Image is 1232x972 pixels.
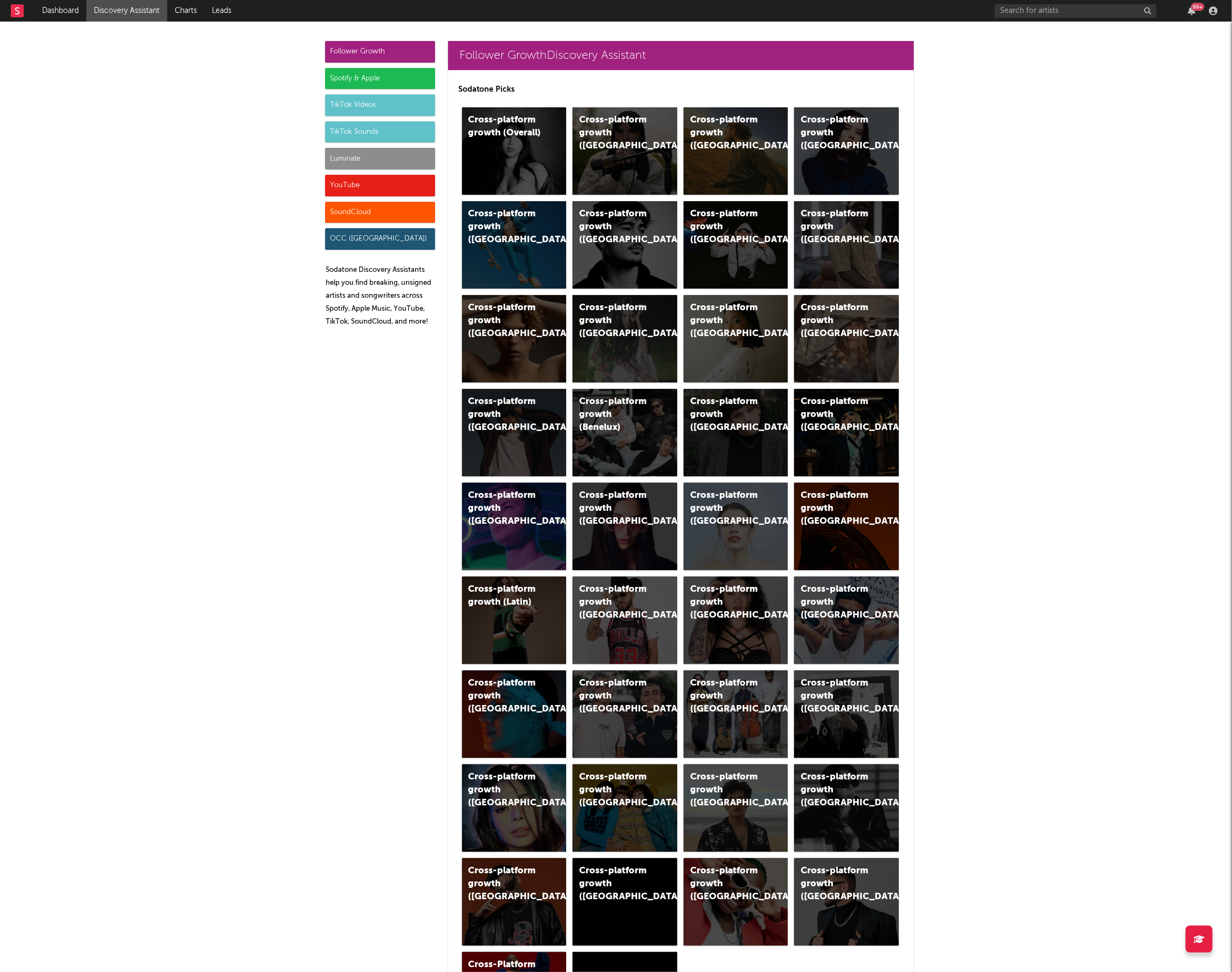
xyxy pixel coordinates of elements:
[684,389,788,476] a: Cross-platform growth ([GEOGRAPHIC_DATA])
[690,395,763,434] div: Cross-platform growth ([GEOGRAPHIC_DATA])
[573,389,677,476] a: Cross-platform growth (Benelux)
[469,771,542,810] div: Cross-platform growth ([GEOGRAPHIC_DATA])
[462,670,567,758] a: Cross-platform growth ([GEOGRAPHIC_DATA])
[690,302,763,340] div: Cross-platform growth ([GEOGRAPHIC_DATA])
[684,858,788,946] a: Cross-platform growth ([GEOGRAPHIC_DATA])
[684,295,788,382] a: Cross-platform growth ([GEOGRAPHIC_DATA])
[469,302,542,340] div: Cross-platform growth ([GEOGRAPHIC_DATA])
[794,483,899,570] a: Cross-platform growth ([GEOGRAPHIC_DATA])
[573,670,677,758] a: Cross-platform growth ([GEOGRAPHIC_DATA])
[573,764,677,852] a: Cross-platform growth ([GEOGRAPHIC_DATA])
[462,295,567,382] a: Cross-platform growth ([GEOGRAPHIC_DATA])
[801,771,874,810] div: Cross-platform growth ([GEOGRAPHIC_DATA])
[326,264,435,328] p: Sodatone Discovery Assistants help you find breaking, unsigned artists and songwriters across Spo...
[801,395,874,434] div: Cross-platform growth ([GEOGRAPHIC_DATA])
[469,395,542,434] div: Cross-platform growth ([GEOGRAPHIC_DATA])
[684,483,788,570] a: Cross-platform growth ([GEOGRAPHIC_DATA])
[995,4,1157,18] input: Search for artists
[801,677,874,716] div: Cross-platform growth ([GEOGRAPHIC_DATA])
[469,583,542,609] div: Cross-platform growth (Latin)
[579,771,652,810] div: Cross-platform growth ([GEOGRAPHIC_DATA])
[684,764,788,852] a: Cross-platform growth ([GEOGRAPHIC_DATA])
[448,41,914,70] a: Follower GrowthDiscovery Assistant
[684,107,788,195] a: Cross-platform growth ([GEOGRAPHIC_DATA])
[325,148,435,169] div: Luminate
[325,94,435,116] div: TikTok Videos
[325,41,435,63] div: Follower Growth
[684,577,788,664] a: Cross-platform growth ([GEOGRAPHIC_DATA])
[794,764,899,852] a: Cross-platform growth ([GEOGRAPHIC_DATA])
[690,865,763,903] div: Cross-platform growth ([GEOGRAPHIC_DATA])
[794,670,899,758] a: Cross-platform growth ([GEOGRAPHIC_DATA])
[325,228,435,250] div: OCC ([GEOGRAPHIC_DATA])
[690,114,763,153] div: Cross-platform growth ([GEOGRAPHIC_DATA])
[459,83,903,96] p: Sodatone Picks
[801,583,874,622] div: Cross-platform growth ([GEOGRAPHIC_DATA])
[579,865,652,903] div: Cross-platform growth ([GEOGRAPHIC_DATA]/[GEOGRAPHIC_DATA]/[GEOGRAPHIC_DATA])
[462,107,567,195] a: Cross-platform growth (Overall)
[469,677,542,716] div: Cross-platform growth ([GEOGRAPHIC_DATA])
[690,771,763,810] div: Cross-platform growth ([GEOGRAPHIC_DATA])
[469,865,542,903] div: Cross-platform growth ([GEOGRAPHIC_DATA])
[579,583,652,622] div: Cross-platform growth ([GEOGRAPHIC_DATA])
[462,858,567,946] a: Cross-platform growth ([GEOGRAPHIC_DATA])
[1191,3,1205,11] div: 99 +
[690,208,763,247] div: Cross-platform growth ([GEOGRAPHIC_DATA]/GSA)
[469,114,542,140] div: Cross-platform growth (Overall)
[325,68,435,90] div: Spotify & Apple
[794,858,899,946] a: Cross-platform growth ([GEOGRAPHIC_DATA])
[794,295,899,382] a: Cross-platform growth ([GEOGRAPHIC_DATA])
[579,302,652,340] div: Cross-platform growth ([GEOGRAPHIC_DATA])
[690,677,763,716] div: Cross-platform growth ([GEOGRAPHIC_DATA])
[462,201,567,289] a: Cross-platform growth ([GEOGRAPHIC_DATA])
[462,389,567,476] a: Cross-platform growth ([GEOGRAPHIC_DATA])
[573,201,677,289] a: Cross-platform growth ([GEOGRAPHIC_DATA])
[469,208,542,247] div: Cross-platform growth ([GEOGRAPHIC_DATA])
[690,583,763,622] div: Cross-platform growth ([GEOGRAPHIC_DATA])
[801,865,874,903] div: Cross-platform growth ([GEOGRAPHIC_DATA])
[325,121,435,143] div: TikTok Sounds
[469,489,542,528] div: Cross-platform growth ([GEOGRAPHIC_DATA])
[579,395,652,434] div: Cross-platform growth (Benelux)
[801,302,874,340] div: Cross-platform growth ([GEOGRAPHIC_DATA])
[684,670,788,758] a: Cross-platform growth ([GEOGRAPHIC_DATA])
[579,114,652,153] div: Cross-platform growth ([GEOGRAPHIC_DATA])
[325,175,435,196] div: YouTube
[462,483,567,570] a: Cross-platform growth ([GEOGRAPHIC_DATA])
[462,764,567,852] a: Cross-platform growth ([GEOGRAPHIC_DATA])
[794,201,899,289] a: Cross-platform growth ([GEOGRAPHIC_DATA])
[1188,6,1195,15] button: 99+
[325,202,435,223] div: SoundCloud
[579,489,652,528] div: Cross-platform growth ([GEOGRAPHIC_DATA])
[573,577,677,664] a: Cross-platform growth ([GEOGRAPHIC_DATA])
[794,107,899,195] a: Cross-platform growth ([GEOGRAPHIC_DATA])
[801,208,874,247] div: Cross-platform growth ([GEOGRAPHIC_DATA])
[801,114,874,153] div: Cross-platform growth ([GEOGRAPHIC_DATA])
[573,858,677,946] a: Cross-platform growth ([GEOGRAPHIC_DATA]/[GEOGRAPHIC_DATA]/[GEOGRAPHIC_DATA])
[462,577,567,664] a: Cross-platform growth (Latin)
[579,677,652,716] div: Cross-platform growth ([GEOGRAPHIC_DATA])
[801,489,874,528] div: Cross-platform growth ([GEOGRAPHIC_DATA])
[690,489,763,528] div: Cross-platform growth ([GEOGRAPHIC_DATA])
[794,577,899,664] a: Cross-platform growth ([GEOGRAPHIC_DATA])
[794,389,899,476] a: Cross-platform growth ([GEOGRAPHIC_DATA])
[684,201,788,289] a: Cross-platform growth ([GEOGRAPHIC_DATA]/GSA)
[579,208,652,247] div: Cross-platform growth ([GEOGRAPHIC_DATA])
[573,295,677,382] a: Cross-platform growth ([GEOGRAPHIC_DATA])
[573,483,677,570] a: Cross-platform growth ([GEOGRAPHIC_DATA])
[573,107,677,195] a: Cross-platform growth ([GEOGRAPHIC_DATA])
